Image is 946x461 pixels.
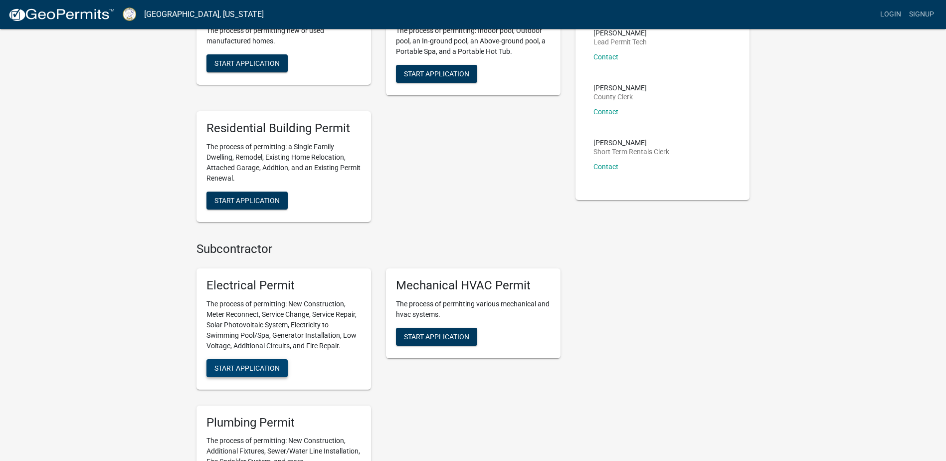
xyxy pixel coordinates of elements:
[404,332,469,340] span: Start Application
[206,54,288,72] button: Start Application
[123,7,136,21] img: Putnam County, Georgia
[206,416,361,430] h5: Plumbing Permit
[206,121,361,136] h5: Residential Building Permit
[593,139,669,146] p: [PERSON_NAME]
[593,53,618,61] a: Contact
[905,5,938,24] a: Signup
[214,59,280,67] span: Start Application
[144,6,264,23] a: [GEOGRAPHIC_DATA], [US_STATE]
[396,65,477,83] button: Start Application
[396,278,551,293] h5: Mechanical HVAC Permit
[404,70,469,78] span: Start Application
[593,163,618,171] a: Contact
[206,278,361,293] h5: Electrical Permit
[593,84,647,91] p: [PERSON_NAME]
[876,5,905,24] a: Login
[593,108,618,116] a: Contact
[206,25,361,46] p: The process of permitting new or used manufactured homes.
[396,25,551,57] p: The process of permitting: Indoor pool, Outdoor pool, an In-ground pool, an Above-ground pool, a ...
[396,328,477,346] button: Start Application
[196,242,561,256] h4: Subcontractor
[206,299,361,351] p: The process of permitting: New Construction, Meter Reconnect, Service Change, Service Repair, Sol...
[593,29,647,36] p: [PERSON_NAME]
[396,299,551,320] p: The process of permitting various mechanical and hvac systems.
[214,196,280,204] span: Start Application
[206,359,288,377] button: Start Application
[593,148,669,155] p: Short Term Rentals Clerk
[593,93,647,100] p: County Clerk
[214,364,280,372] span: Start Application
[206,142,361,184] p: The process of permitting: a Single Family Dwelling, Remodel, Existing Home Relocation, Attached ...
[593,38,647,45] p: Lead Permit Tech
[206,192,288,210] button: Start Application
